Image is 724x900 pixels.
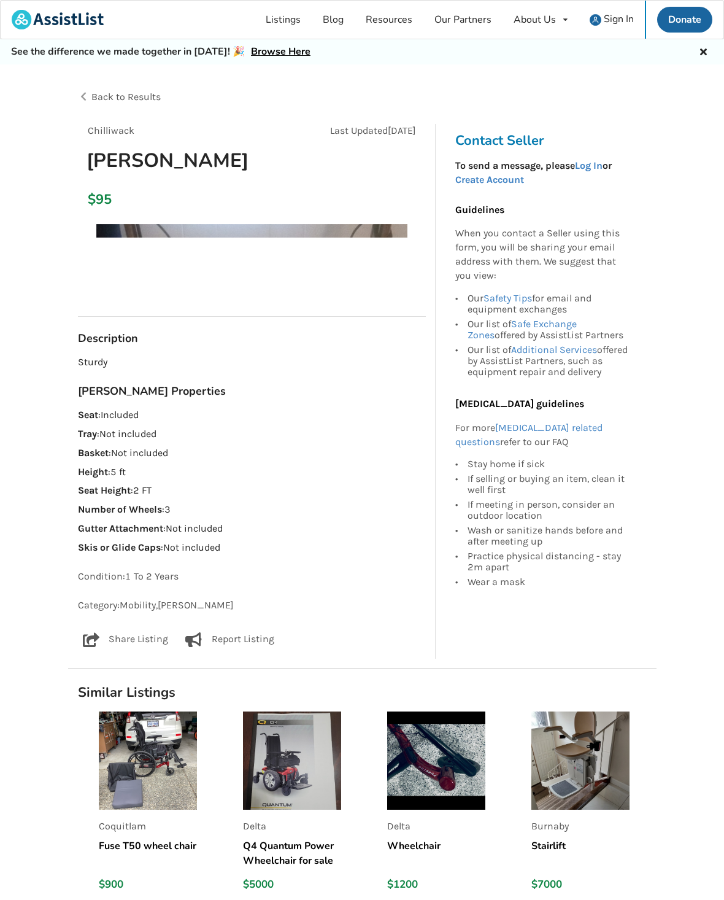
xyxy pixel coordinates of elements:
p: Condition: 1 To 2 Years [78,570,426,584]
strong: Tray [78,428,97,440]
h5: Stairlift [531,839,630,868]
div: $5000 [243,878,341,891]
strong: Seat [78,409,98,421]
span: Last Updated [330,125,388,136]
div: $95 [88,191,90,208]
img: user icon [590,14,601,26]
p: When you contact a Seller using this form, you will be sharing your email address with them. We s... [455,227,631,282]
div: If selling or buying an item, clean it well first [468,471,631,497]
a: Resources [355,1,423,39]
strong: To send a message, please or [455,160,612,185]
div: $7000 [531,878,630,891]
a: Safety Tips [483,292,532,304]
h1: [PERSON_NAME] [77,148,316,173]
span: Chilliwack [88,125,134,136]
p: : 5 ft [78,465,426,479]
div: $1200 [387,878,485,891]
div: Our for email and equipment exchanges [468,293,631,317]
div: Our list of offered by AssistList Partners, such as equipment repair and delivery [468,343,631,378]
span: [DATE] [388,125,416,136]
div: $900 [99,878,197,891]
strong: Skis or Glide Caps [78,541,161,553]
div: Our list of offered by AssistList Partners [468,317,631,343]
a: Additional Services [511,344,597,355]
img: listing [531,712,630,810]
div: Wear a mask [468,575,631,588]
p: Category: Mobility , [PERSON_NAME] [78,599,426,613]
h5: Q4 Quantum Power Wheelchair for sale [243,839,341,868]
a: [MEDICAL_DATA] related questions [455,422,603,448]
h3: [PERSON_NAME] Properties [78,384,426,398]
h5: Fuse T50 wheel chair [99,839,197,868]
p: : Not included [78,522,426,536]
img: walker -walker-mobility-chilliwack-assistlist-listing [96,224,407,535]
strong: Basket [78,447,109,459]
span: Sign In [604,12,634,26]
p: Coquitlam [99,820,197,834]
strong: Number of Wheels [78,503,162,515]
a: user icon Sign In [579,1,645,39]
div: Wash or sanitize hands before and after meeting up [468,523,631,549]
p: : Not included [78,427,426,441]
img: listing [387,712,485,810]
img: listing [99,712,197,810]
strong: Seat Height [78,484,131,496]
p: Delta [387,820,485,834]
b: Guidelines [455,204,504,215]
p: Sturdy [78,355,426,370]
a: Create Account [455,174,524,185]
strong: Gutter Attachment [78,522,163,534]
h3: Contact Seller [455,132,637,149]
p: : Not included [78,446,426,460]
p: Burnaby [531,820,630,834]
a: Browse Here [251,45,310,58]
a: Our Partners [423,1,503,39]
h1: Similar Listings [68,684,657,701]
p: Delta [243,820,341,834]
span: Back to Results [91,91,161,103]
a: Listings [255,1,312,39]
h3: Description [78,332,426,346]
p: : 2 FT [78,484,426,498]
div: Stay home if sick [468,459,631,471]
div: If meeting in person, consider an outdoor location [468,497,631,523]
img: assistlist-logo [12,10,104,29]
h5: Wheelchair [387,839,485,868]
div: About Us [514,15,556,25]
a: Log In [575,160,603,171]
div: Practice physical distancing - stay 2m apart [468,549,631,575]
b: [MEDICAL_DATA] guidelines [455,398,584,409]
a: Donate [657,7,712,33]
p: Report Listing [212,632,274,647]
a: Blog [312,1,355,39]
img: listing [243,712,341,810]
p: : Not included [78,541,426,555]
p: For more refer to our FAQ [455,421,631,449]
h5: See the difference we made together in [DATE]! 🎉 [11,45,310,58]
a: Safe Exchange Zones [468,318,577,341]
p: Share Listing [109,632,168,647]
strong: Height [78,466,108,478]
p: : Included [78,408,426,422]
p: : 3 [78,503,426,517]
